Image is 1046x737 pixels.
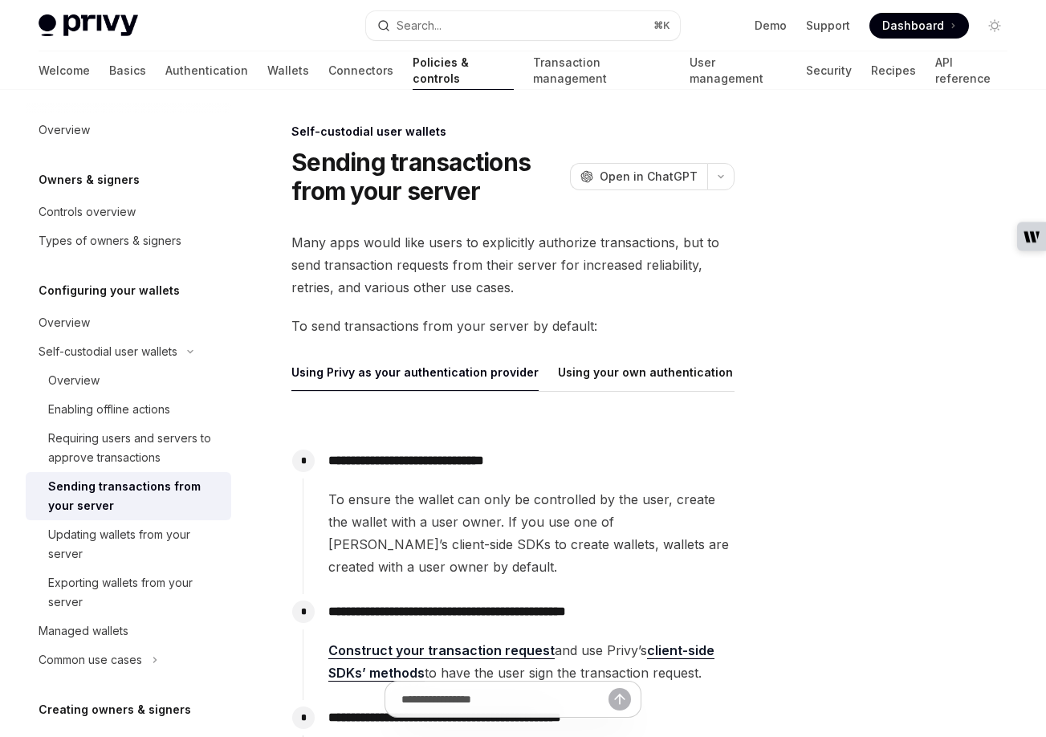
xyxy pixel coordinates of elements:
[328,639,734,684] span: and use Privy’s to have the user sign the transaction request.
[806,51,852,90] a: Security
[935,51,1007,90] a: API reference
[39,621,128,641] div: Managed wallets
[26,197,231,226] a: Controls overview
[608,688,631,711] button: Send message
[755,18,787,34] a: Demo
[291,353,539,391] button: Using Privy as your authentication provider
[39,51,90,90] a: Welcome
[26,395,231,424] a: Enabling offline actions
[26,568,231,617] a: Exporting wallets from your server
[48,371,100,390] div: Overview
[48,429,222,467] div: Requiring users and servers to approve transactions
[328,488,734,578] span: To ensure the wallet can only be controlled by the user, create the wallet with a user owner. If ...
[291,231,735,299] span: Many apps would like users to explicitly authorize transactions, but to send transaction requests...
[328,642,555,659] a: Construct your transaction request
[39,650,142,670] div: Common use cases
[26,366,231,395] a: Overview
[48,573,222,612] div: Exporting wallets from your server
[26,226,231,255] a: Types of owners & signers
[109,51,146,90] a: Basics
[26,472,231,520] a: Sending transactions from your server
[366,11,681,40] button: Search...⌘K
[26,520,231,568] a: Updating wallets from your server
[26,424,231,472] a: Requiring users and servers to approve transactions
[291,148,564,206] h1: Sending transactions from your server
[39,120,90,140] div: Overview
[982,13,1007,39] button: Toggle dark mode
[39,342,177,361] div: Self-custodial user wallets
[806,18,850,34] a: Support
[26,308,231,337] a: Overview
[871,51,916,90] a: Recipes
[291,315,735,337] span: To send transactions from your server by default:
[413,51,514,90] a: Policies & controls
[882,18,944,34] span: Dashboard
[39,170,140,189] h5: Owners & signers
[869,13,969,39] a: Dashboard
[39,313,90,332] div: Overview
[26,116,231,145] a: Overview
[165,51,248,90] a: Authentication
[328,51,393,90] a: Connectors
[48,477,222,515] div: Sending transactions from your server
[26,617,231,645] a: Managed wallets
[690,51,787,90] a: User management
[39,231,181,250] div: Types of owners & signers
[558,353,784,391] button: Using your own authentication provider
[48,525,222,564] div: Updating wallets from your server
[39,281,180,300] h5: Configuring your wallets
[533,51,670,90] a: Transaction management
[39,202,136,222] div: Controls overview
[39,700,191,719] h5: Creating owners & signers
[397,16,442,35] div: Search...
[39,14,138,37] img: light logo
[570,163,707,190] button: Open in ChatGPT
[291,124,735,140] div: Self-custodial user wallets
[267,51,309,90] a: Wallets
[48,400,170,419] div: Enabling offline actions
[600,169,698,185] span: Open in ChatGPT
[653,19,670,32] span: ⌘ K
